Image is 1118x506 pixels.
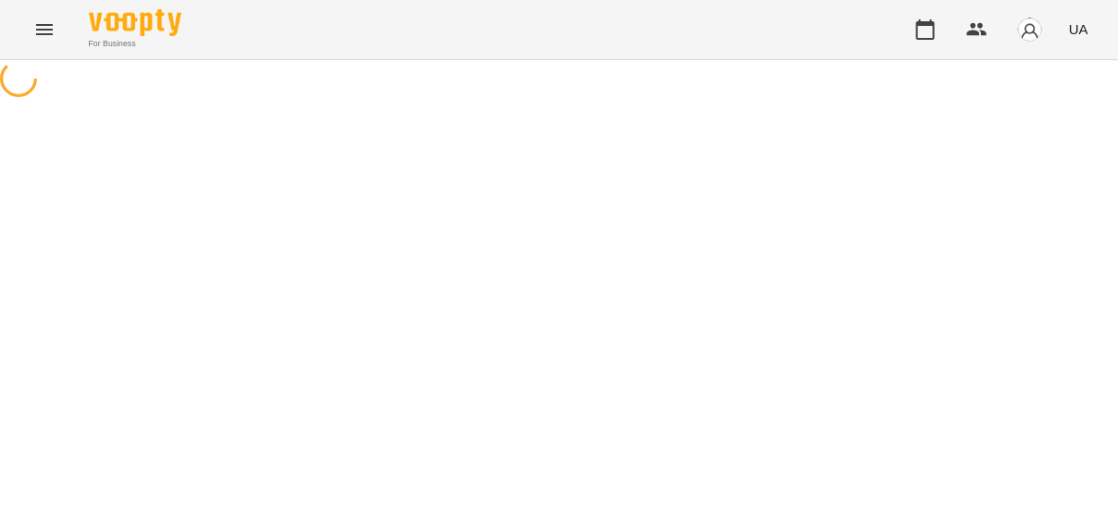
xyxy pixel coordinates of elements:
img: Voopty Logo [89,9,181,36]
span: For Business [89,38,181,50]
button: UA [1062,12,1096,46]
img: avatar_s.png [1017,17,1043,43]
span: UA [1069,19,1088,39]
button: Menu [22,7,67,52]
